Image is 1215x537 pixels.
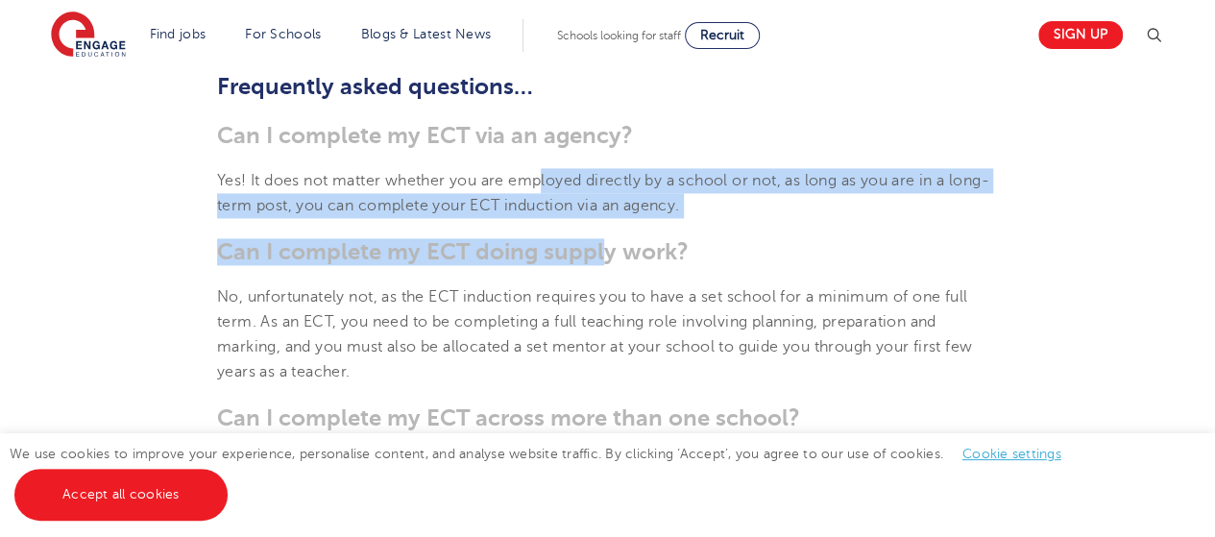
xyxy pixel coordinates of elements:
[51,12,126,60] img: Engage Education
[217,172,989,214] span: Yes! It does not matter whether you are employed directly by a school or not, as long as you are ...
[150,27,207,41] a: Find jobs
[217,122,633,149] b: Can I complete my ECT via an agency?
[962,447,1061,461] a: Cookie settings
[14,469,228,521] a: Accept all cookies
[361,27,492,41] a: Blogs & Latest News
[685,22,760,49] a: Recruit
[245,27,321,41] a: For Schools
[700,28,744,42] span: Recruit
[557,29,681,42] span: Schools looking for staff
[217,73,533,100] b: Frequently asked questions…
[217,288,972,381] span: No, unfortunately not, as the ECT induction requires you to have a set school for a minimum of on...
[1038,21,1123,49] a: Sign up
[217,404,800,431] b: Can I complete my ECT across more than one school?
[10,447,1081,501] span: We use cookies to improve your experience, personalise content, and analyse website traffic. By c...
[217,238,689,265] b: Can I complete my ECT doing supply work?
